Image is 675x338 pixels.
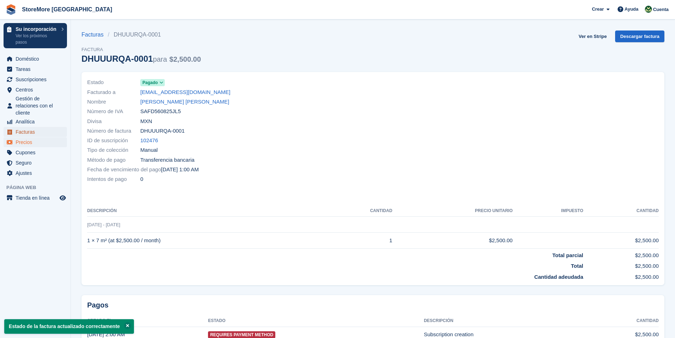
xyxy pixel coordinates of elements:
span: Página web [6,184,71,191]
th: Estado [208,315,424,327]
span: Centros [16,85,58,95]
th: Precio unitario [392,205,513,217]
a: Facturas [81,31,108,39]
td: 1 × 7 m² (at $2,500.00 / month) [87,233,321,249]
time: 2025-09-02 07:00:00 UTC [161,166,198,174]
p: Ver los próximos pasos [16,33,58,45]
span: Suscripciones [16,74,58,84]
a: Pagado [140,78,165,87]
span: Tienda en línea [16,193,58,203]
a: menu [4,64,67,74]
th: Descripción [87,205,321,217]
span: Tipo de colección [87,146,140,154]
span: Intentos de pago [87,175,140,183]
a: menu [4,85,67,95]
span: ID de suscripción [87,137,140,145]
span: Facturado a [87,88,140,96]
span: Gestión de relaciones con el cliente [16,95,58,116]
a: menu [4,148,67,157]
a: menu [4,137,67,147]
td: $2,500.00 [583,259,659,270]
span: SAFD560825JL5 [140,107,181,116]
img: Claudia Cortes [645,6,652,13]
span: Método de pago [87,156,140,164]
span: Cuenta [653,6,669,13]
span: Seguro [16,158,58,168]
span: Ayuda [625,6,639,13]
p: Su incorporación [16,27,58,32]
td: 1 [321,233,392,249]
a: Vista previa de la tienda [58,194,67,202]
span: para [153,55,167,63]
td: $2,500.00 [583,270,659,281]
span: Fecha de vencimiento del pago [87,166,161,174]
span: Cupones [16,148,58,157]
th: Cantidad [583,315,659,327]
td: $2,500.00 [583,248,659,259]
span: Precios [16,137,58,147]
a: menu [4,168,67,178]
td: $2,500.00 [583,233,659,249]
td: $2,500.00 [392,233,513,249]
span: Pagado [142,79,158,86]
span: Divisa [87,117,140,126]
strong: Total parcial [552,252,583,258]
span: Factura [81,46,201,53]
div: DHUUURQA-0001 [81,54,201,63]
span: 0 [140,175,143,183]
span: Manual [140,146,158,154]
span: Transferencia bancaria [140,156,195,164]
a: Ver en Stripe [576,31,609,42]
span: Facturas [16,127,58,137]
th: Creado el [87,315,208,327]
a: menu [4,74,67,84]
strong: Total [571,263,583,269]
h2: Pagos [87,301,659,310]
span: $2,500.00 [169,55,201,63]
th: Cantidad [583,205,659,217]
th: CANTIDAD [321,205,392,217]
span: MXN [140,117,152,126]
th: Impuesto [513,205,583,217]
time: 2025-09-01 08:00:40 UTC [87,331,125,337]
a: Descargar factura [615,31,664,42]
img: stora-icon-8386f47178a22dfd0bd8f6a31ec36ba5ce8667c1dd55bd0f319d3a0aa187defe.svg [6,4,16,15]
a: [PERSON_NAME] [PERSON_NAME] [140,98,229,106]
span: Crear [592,6,604,13]
p: Estado de la factura actualizado correctamente [4,319,134,334]
a: 102476 [140,137,158,145]
nav: breadcrumbs [81,31,201,39]
span: [DATE] - [DATE] [87,222,120,227]
strong: Cantidad adeudada [534,274,583,280]
span: Ajustes [16,168,58,178]
span: Tareas [16,64,58,74]
a: [EMAIL_ADDRESS][DOMAIN_NAME] [140,88,230,96]
a: menú [4,193,67,203]
span: Doméstico [16,54,58,64]
a: menu [4,54,67,64]
span: Analítica [16,117,58,127]
a: Su incorporación Ver los próximos pasos [4,23,67,48]
span: DHUUURQA-0001 [140,127,185,135]
a: menu [4,117,67,127]
a: menu [4,158,67,168]
span: Estado [87,78,140,87]
span: Número de IVA [87,107,140,116]
a: StoreMore [GEOGRAPHIC_DATA] [19,4,115,15]
span: Número de factura [87,127,140,135]
a: menu [4,95,67,116]
span: Nombre [87,98,140,106]
a: menu [4,127,67,137]
th: Descripción [424,315,583,327]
